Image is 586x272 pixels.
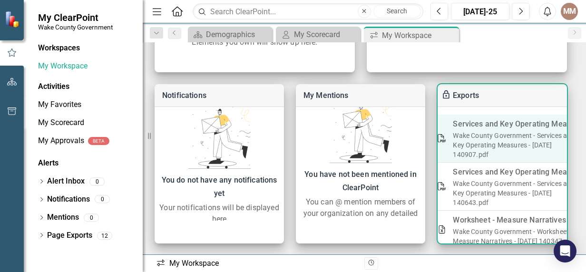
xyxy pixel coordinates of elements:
a: Alert Inbox [47,176,85,187]
a: My Scorecard [38,117,133,128]
a: Notifications [162,91,206,100]
div: 0 [95,195,110,204]
a: My Workspace [38,61,133,72]
div: Worksheet - Measure Narratives [453,214,586,227]
div: Services and Key Operating Measures [453,117,586,131]
div: My Workspace [382,29,457,41]
div: [DATE]-25 [454,6,506,18]
div: Services and Key Operating Measures [453,165,586,179]
div: Elements you own will show up here. [159,37,350,48]
a: Page Exports [47,230,92,241]
a: Notifications [47,194,90,205]
span: My ClearPoint [38,12,113,23]
a: My Approvals [38,136,84,146]
div: Open Intercom Messenger [554,240,576,262]
img: ClearPoint Strategy [5,10,21,27]
div: To enable drag & drop and resizing, please duplicate this workspace from “Manage Workspaces” [441,90,453,101]
a: My Mentions [303,91,349,100]
a: My Favorites [38,99,133,110]
div: Workspaces [38,43,80,54]
div: You can @ mention members of your organization on any detailed page or summary report. [301,196,420,231]
div: Activities [38,81,133,92]
div: My Scorecard [294,29,358,40]
a: My Scorecard [278,29,358,40]
button: [DATE]-25 [451,3,509,20]
div: Your notifications will be displayed here [159,202,279,225]
button: MM [561,3,578,20]
div: You do not have any notifications yet [159,174,279,200]
a: Mentions [47,212,79,223]
div: 0 [89,177,105,185]
div: 12 [97,232,112,240]
div: BETA [88,137,109,145]
span: Search [387,7,407,15]
div: My Workspace [156,258,357,269]
a: Demographics [190,29,270,40]
input: Search ClearPoint... [193,3,423,20]
div: 0 [84,214,99,222]
a: Wake County Government - Services and Key Operating Measures - [DATE] 140643.pdf [453,180,575,206]
div: Demographics [206,29,270,40]
button: Search [373,5,421,18]
a: Wake County Government - Services and Key Operating Measures - [DATE] 140907.pdf [453,132,575,158]
a: Exports [453,91,479,100]
a: Wake County Government - Worksheet - Measure Narratives - [DATE] 140347.xlsx [453,228,576,245]
div: Alerts [38,158,133,169]
div: You have not been mentioned in ClearPoint [301,168,420,194]
small: Wake County Government [38,23,113,31]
